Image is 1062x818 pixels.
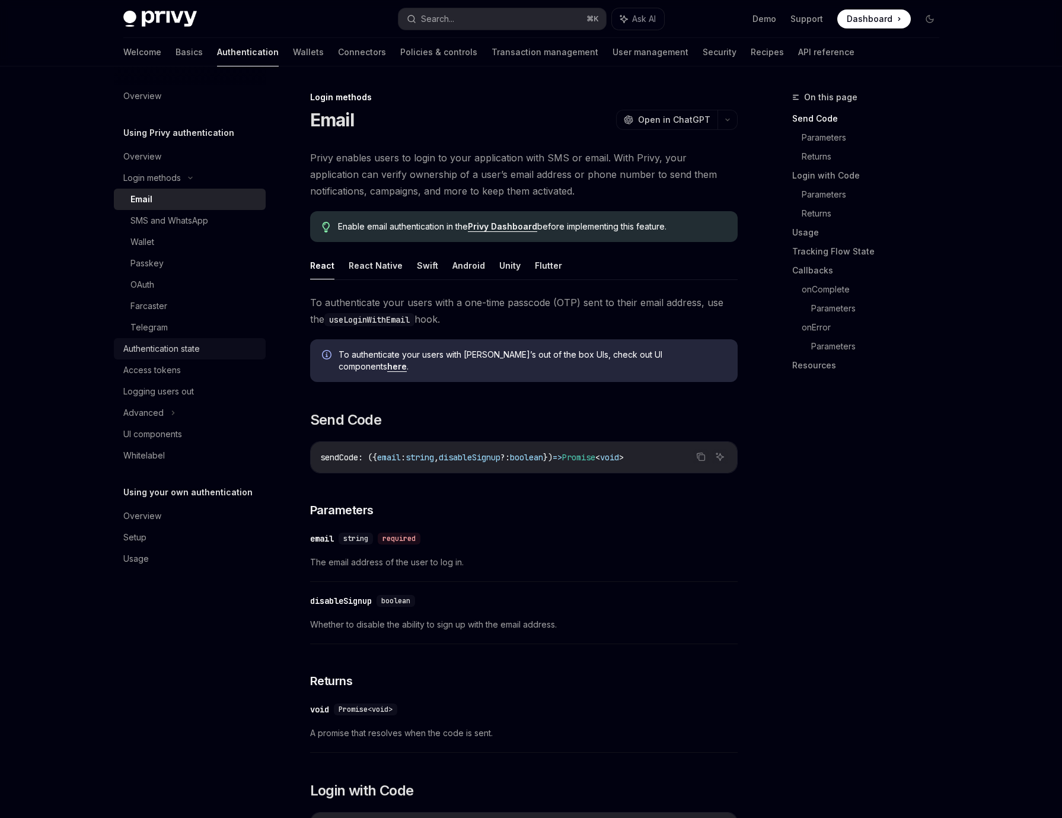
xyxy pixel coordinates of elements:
[114,210,266,231] a: SMS and WhatsApp
[176,38,203,66] a: Basics
[114,274,266,295] a: OAuth
[130,192,152,206] div: Email
[510,452,543,463] span: boolean
[500,452,510,463] span: ?:
[439,452,500,463] span: disableSignup
[343,534,368,543] span: string
[322,222,330,233] svg: Tip
[798,38,854,66] a: API reference
[802,185,949,204] a: Parameters
[595,452,600,463] span: <
[293,38,324,66] a: Wallets
[310,595,372,607] div: disableSignup
[130,278,154,292] div: OAuth
[310,502,374,518] span: Parameters
[632,13,656,25] span: Ask AI
[401,452,406,463] span: :
[130,214,208,228] div: SMS and WhatsApp
[338,38,386,66] a: Connectors
[114,295,266,317] a: Farcaster
[562,452,595,463] span: Promise
[310,726,738,740] span: A promise that resolves when the code is sent.
[792,261,949,280] a: Callbacks
[217,38,279,66] a: Authentication
[802,318,949,337] a: onError
[792,109,949,128] a: Send Code
[499,252,521,279] button: Unity
[123,509,161,523] div: Overview
[804,90,857,104] span: On this page
[310,781,414,800] span: Login with Code
[114,189,266,210] a: Email
[387,361,407,372] a: here
[400,38,477,66] a: Policies & controls
[792,223,949,242] a: Usage
[349,252,403,279] button: React Native
[339,705,393,714] span: Promise<void>
[920,9,939,28] button: Toggle dark mode
[310,410,382,429] span: Send Code
[320,452,358,463] span: sendCode
[638,114,710,126] span: Open in ChatGPT
[802,128,949,147] a: Parameters
[811,337,949,356] a: Parameters
[616,110,717,130] button: Open in ChatGPT
[712,449,728,464] button: Ask AI
[123,171,181,185] div: Login methods
[468,221,537,232] a: Privy Dashboard
[123,11,197,27] img: dark logo
[790,13,823,25] a: Support
[535,252,562,279] button: Flutter
[381,596,410,606] span: boolean
[792,242,949,261] a: Tracking Flow State
[114,445,266,466] a: Whitelabel
[310,673,353,689] span: Returns
[417,252,438,279] button: Swift
[751,38,784,66] a: Recipes
[406,452,434,463] span: string
[114,424,266,445] a: UI components
[123,530,146,545] div: Setup
[123,384,194,399] div: Logging users out
[802,280,949,299] a: onComplete
[123,552,149,566] div: Usage
[123,448,165,463] div: Whitelabel
[619,452,624,463] span: >
[114,253,266,274] a: Passkey
[600,452,619,463] span: void
[586,14,599,24] span: ⌘ K
[310,91,738,103] div: Login methods
[123,126,234,140] h5: Using Privy authentication
[130,235,154,249] div: Wallet
[324,313,414,326] code: useLoginWithEmail
[310,555,738,569] span: The email address of the user to log in.
[452,252,485,279] button: Android
[130,256,164,270] div: Passkey
[123,38,161,66] a: Welcome
[310,252,334,279] button: React
[421,12,454,26] div: Search...
[802,147,949,166] a: Returns
[310,109,354,131] h1: Email
[123,342,200,356] div: Authentication state
[792,166,949,185] a: Login with Code
[310,618,738,632] span: Whether to disable the ability to sign up with the email address.
[322,350,334,362] svg: Info
[114,338,266,359] a: Authentication state
[123,149,161,164] div: Overview
[310,533,334,545] div: email
[114,317,266,338] a: Telegram
[114,548,266,569] a: Usage
[338,221,725,233] span: Enable email authentication in the before implementing this feature.
[613,38,688,66] a: User management
[114,527,266,548] a: Setup
[114,359,266,381] a: Access tokens
[339,349,726,373] span: To authenticate your users with [PERSON_NAME]’s out of the box UIs, check out UI components .
[130,299,167,313] div: Farcaster
[310,149,738,199] span: Privy enables users to login to your application with SMS or email. With Privy, your application ...
[378,533,420,545] div: required
[114,381,266,402] a: Logging users out
[310,294,738,327] span: To authenticate your users with a one-time passcode (OTP) sent to their email address, use the hook.
[123,485,253,499] h5: Using your own authentication
[553,452,562,463] span: =>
